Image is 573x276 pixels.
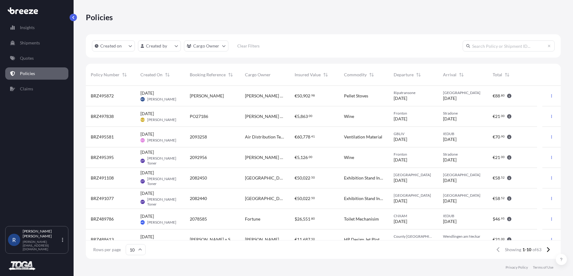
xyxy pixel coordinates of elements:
span: BRZ495581 [91,134,114,140]
span: , [302,176,303,180]
span: 022 [303,176,310,180]
span: . [500,135,501,138]
span: . [310,94,311,96]
span: 60 [297,135,302,139]
span: [DATE] [443,177,456,183]
span: BRZ495395 [91,154,114,161]
span: Air Distribution Tech Irl Ltd [245,134,285,140]
span: . [310,238,311,240]
span: 00 [309,156,312,158]
span: 21 [495,237,500,242]
span: . [310,135,311,138]
p: [PERSON_NAME][EMAIL_ADDRESS][DOMAIN_NAME] [23,240,61,251]
span: 863 [300,114,308,119]
span: [DATE] [140,190,154,196]
span: € [295,196,297,201]
span: Ripatransone [394,90,434,95]
p: Privacy Policy [506,265,528,270]
button: Sort [503,71,511,78]
span: [DATE] [394,157,407,163]
span: € [295,114,297,119]
span: € [493,155,495,160]
span: 2093258 [190,134,207,140]
span: . [310,217,311,220]
span: 52 [501,176,505,179]
p: Cargo Owner [193,43,220,49]
span: , [302,135,303,139]
span: € [493,196,495,201]
span: Exhibition Stand Including Robot [344,175,384,181]
button: Sort [121,71,128,78]
span: 46 [495,217,500,221]
span: Stradone [443,152,483,157]
span: DT [141,199,144,205]
span: [DATE] [140,111,154,117]
a: Quotes [5,52,68,64]
span: 88 [495,94,500,98]
span: Policy Number [91,72,120,78]
span: [DATE] [394,136,407,142]
p: Claims [20,86,33,92]
input: Search Policy or Shipment ID... [463,40,555,51]
span: [PERSON_NAME] Toner [147,176,180,186]
a: Claims [5,83,68,95]
span: DT [141,178,144,184]
span: Fronton [394,152,434,157]
a: Terms of Use [533,265,553,270]
span: 00 [309,115,312,117]
span: 50 [311,238,315,240]
span: . [500,94,501,96]
span: Ventilation Material [344,134,382,140]
p: Created by [146,43,167,49]
span: 58 [495,176,500,180]
span: Wine [344,154,354,161]
span: . [500,217,501,220]
span: Insured Value [295,72,321,78]
span: [DATE] [443,239,456,245]
span: 022 [303,196,310,201]
span: € [295,237,297,242]
span: GBLIV [394,131,434,136]
span: 50 [311,197,315,199]
span: [PERSON_NAME] Trading [245,113,285,119]
span: , [300,155,300,160]
span: [GEOGRAPHIC_DATA] [443,90,483,95]
span: IEDUB [443,131,483,136]
span: [DATE] [394,116,407,122]
p: Policies [86,12,113,22]
span: HP Design Jet Plotter T 2600 Dr PS [344,236,384,243]
span: € [493,114,495,119]
span: . [310,176,311,179]
span: [PERSON_NAME] [147,220,176,225]
span: [GEOGRAPHIC_DATA] [245,175,285,181]
span: 21 [495,114,500,119]
span: 1-10 [522,247,531,253]
span: 41 [311,135,315,138]
button: cargoOwner Filter options [184,40,228,51]
span: Departure [394,72,414,78]
span: [PERSON_NAME] [147,97,176,102]
span: MG [140,219,144,225]
span: BRZ491108 [91,175,114,181]
span: [PERSON_NAME] [147,138,176,143]
span: BRZ495872 [91,93,114,99]
button: createdBy Filter options [138,40,181,51]
span: [PERSON_NAME] Toner [147,156,180,166]
button: createdOn Filter options [92,40,135,51]
span: of 63 [533,247,541,253]
button: Sort [415,71,422,78]
span: RD [141,96,144,102]
span: PO27186 [190,113,208,119]
span: 5 [297,114,300,119]
span: € [295,155,297,160]
span: [PERSON_NAME] + Schon [245,236,285,243]
span: 98 [311,94,315,96]
p: Clear Filters [237,43,260,49]
span: CNXAM [394,214,434,218]
span: 11 [297,237,302,242]
span: $ [493,217,495,221]
span: 58 [495,196,500,201]
span: 778 [303,135,310,139]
